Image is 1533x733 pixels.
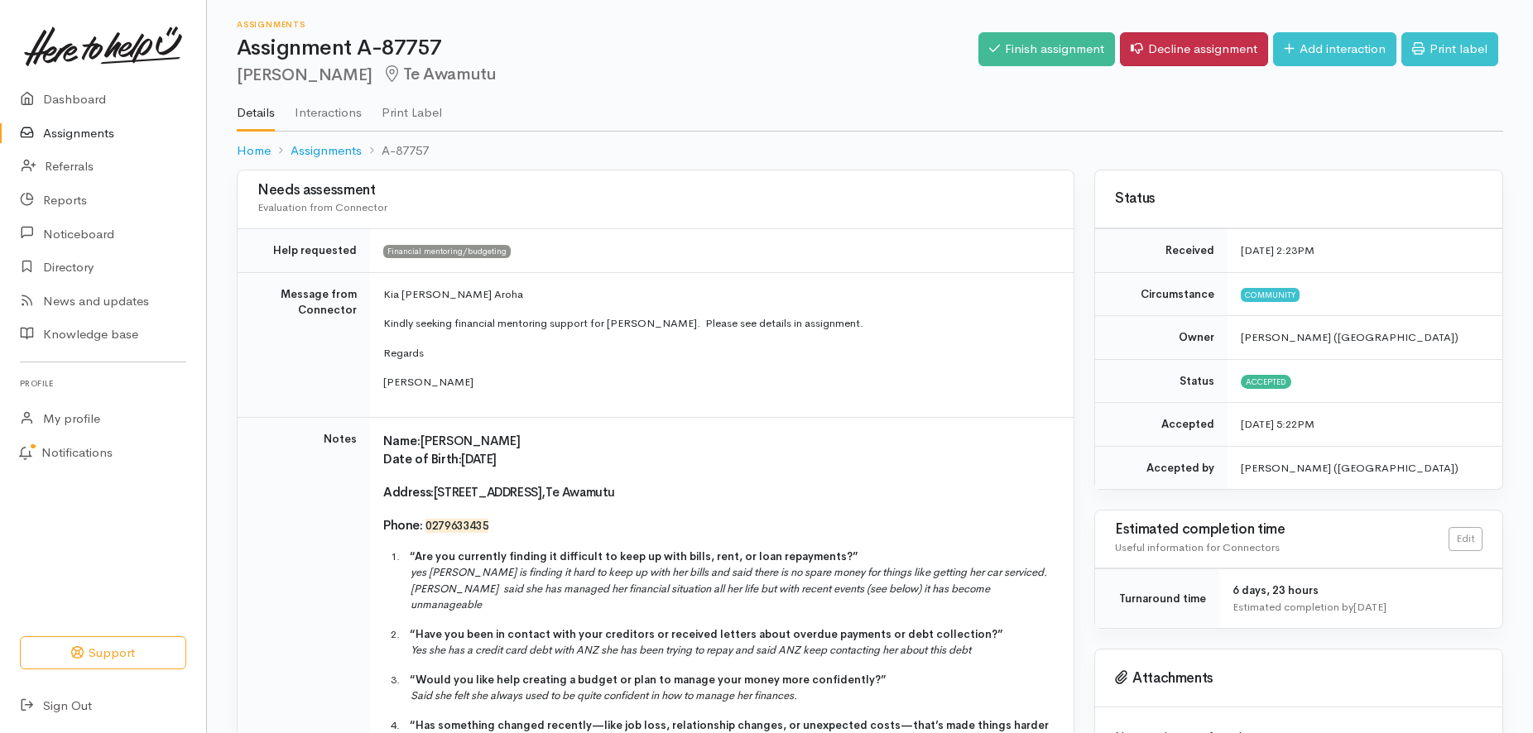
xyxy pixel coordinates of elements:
[1115,670,1483,687] h3: Attachments
[391,673,410,687] span: 3.
[434,484,545,500] span: [STREET_ADDRESS],
[237,65,978,84] h2: [PERSON_NAME]
[1241,243,1314,257] time: [DATE] 2:23PM
[411,643,971,657] i: Yes she has a credit card debt with ANZ she has been trying to repay and said ANZ keep contacting...
[1233,599,1483,616] div: Estimated completion by
[1228,446,1502,489] td: [PERSON_NAME] ([GEOGRAPHIC_DATA])
[545,484,615,500] span: Te Awamutu
[1449,527,1483,551] a: Edit
[383,245,511,258] span: Financial mentoring/budgeting
[1120,32,1268,66] a: Decline assignment
[1095,229,1228,273] td: Received
[383,484,434,500] span: Address:
[237,141,271,160] a: Home
[1115,540,1280,554] span: Useful information for Connectors
[382,64,497,84] span: Te Awamutu
[383,315,1054,332] p: Kindly seeking financial mentoring support for [PERSON_NAME]. Please see details in assignment.
[237,132,1503,170] nav: breadcrumb
[1241,288,1300,301] span: Community
[237,20,978,29] h6: Assignments
[383,345,1054,362] p: Regards
[257,183,1054,199] h3: Needs assessment
[1095,569,1219,629] td: Turnaround time
[1273,32,1396,66] a: Add interaction
[1115,522,1449,538] h3: Estimated completion time
[383,517,423,533] span: Phone:
[425,519,488,533] span: 0279633435
[391,627,410,641] span: 2.
[1115,191,1483,207] h3: Status
[383,433,420,448] span: Name:
[1241,375,1291,388] span: Accepted
[257,200,387,214] span: Evaluation from Connector
[411,688,797,702] i: Said she felt she always used to be quite confident in how to manage her finances.
[295,84,362,130] a: Interactions
[237,36,978,60] h1: Assignment A-87757
[1095,403,1228,447] td: Accepted
[20,636,186,670] button: Support
[1095,272,1228,316] td: Circumstance
[382,84,442,130] a: Print Label
[362,141,429,160] li: A-87757
[1241,417,1314,431] time: [DATE] 5:22PM
[1095,359,1228,403] td: Status
[410,549,858,563] span: “Are you currently finding it difficult to keep up with bills, rent, or loan repayments?”
[1233,583,1319,597] span: 6 days, 23 hours
[1095,446,1228,489] td: Accepted by
[410,673,887,687] span: “Would you like help creating a budget or plan to manage your money more confidently?”
[1095,316,1228,360] td: Owner
[1241,330,1459,344] span: [PERSON_NAME] ([GEOGRAPHIC_DATA])
[383,286,1054,303] p: Kia [PERSON_NAME] Aroha
[1401,32,1498,66] a: Print label
[420,433,521,448] span: [PERSON_NAME]
[391,718,410,732] span: 4.
[461,451,497,467] span: [DATE]
[237,84,275,132] a: Details
[1353,600,1386,614] time: [DATE]
[978,32,1115,66] a: Finish assignment
[238,272,370,417] td: Message from Connector
[410,627,1003,641] span: “Have you been in contact with your creditors or received letters about overdue payments or debt ...
[383,451,461,467] span: Date of Birth:
[383,374,1054,390] p: [PERSON_NAME]
[391,549,410,563] span: 1.
[291,141,362,160] a: Assignments
[20,372,186,395] h6: Profile
[411,565,1047,611] i: yes [PERSON_NAME] is finding it hard to keep up with her bills and said there is no spare money f...
[238,229,370,273] td: Help requested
